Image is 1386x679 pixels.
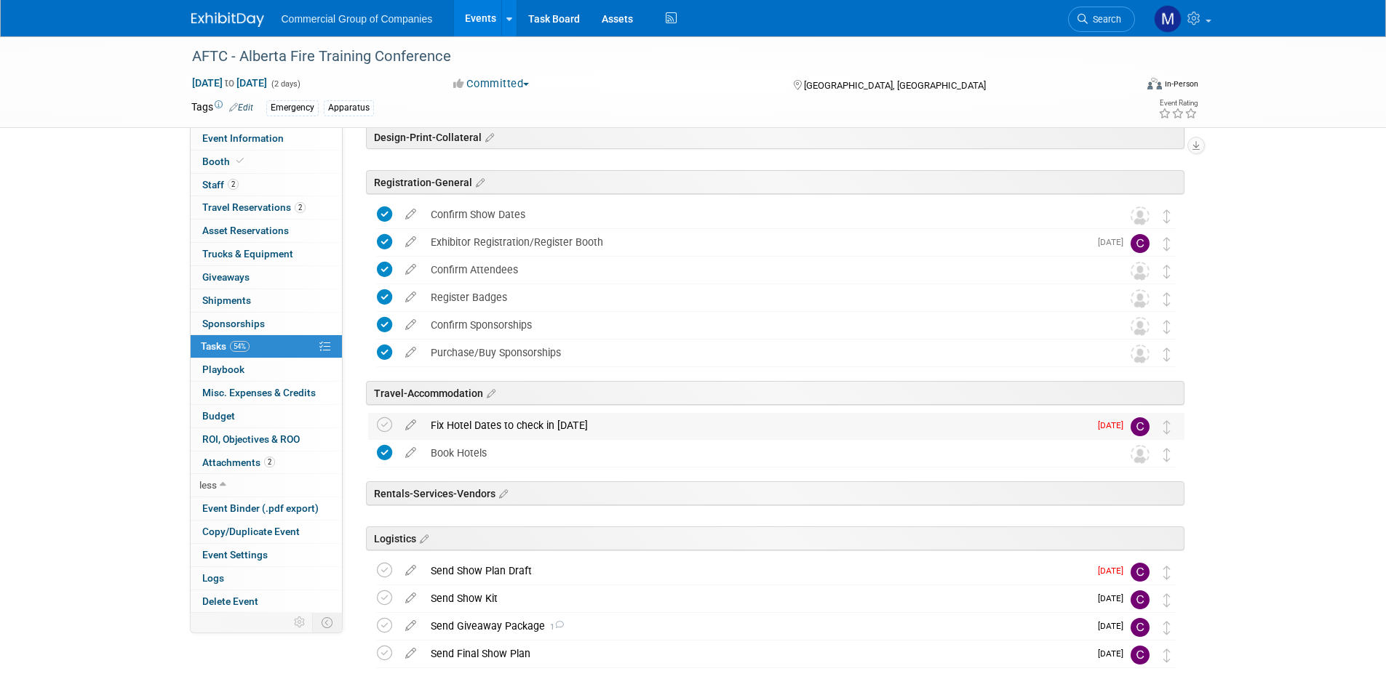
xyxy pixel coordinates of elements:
[1131,563,1150,582] img: Cole Mattern
[223,77,236,89] span: to
[423,202,1102,227] div: Confirm Show Dates
[366,481,1184,505] div: Rentals-Services-Vendors
[202,318,265,329] span: Sponsorships
[1088,14,1121,25] span: Search
[423,313,1102,337] div: Confirm Sponsorships
[202,248,293,260] span: Trucks & Equipment
[202,457,275,468] span: Attachments
[398,263,423,276] a: edit
[804,80,986,91] span: [GEOGRAPHIC_DATA], [GEOGRAPHIC_DATA]
[1131,445,1150,464] img: Unassigned
[1163,566,1171,579] i: Move task
[191,313,342,335] a: Sponsorships
[423,614,1089,638] div: Send Giveaway Package
[423,230,1089,254] div: Exhibitor Registration/Register Booth
[398,592,423,605] a: edit
[1163,621,1171,635] i: Move task
[202,572,224,584] span: Logs
[483,385,495,400] a: Edit sections
[1131,206,1150,225] img: Unassigned
[366,381,1184,405] div: Travel-Accommodation
[202,549,268,561] span: Event Settings
[423,413,1089,438] div: Fix Hotel Dates to check in [DATE]
[472,174,485,189] a: Edit sections
[1131,289,1150,308] img: Unassigned
[398,346,423,359] a: edit
[366,526,1184,550] div: Logistics
[1131,417,1150,436] img: Cole Mattern
[1164,79,1198,89] div: In-Person
[1163,209,1171,223] i: Move task
[1131,317,1150,336] img: Unassigned
[1068,7,1135,32] a: Search
[1098,593,1131,603] span: [DATE]
[191,521,342,543] a: Copy/Duplicate Event
[191,12,264,27] img: ExhibitDay
[1154,5,1182,33] img: Mike Feduniw
[287,613,313,632] td: Personalize Event Tab Strip
[398,291,423,304] a: edit
[1163,420,1171,434] i: Move task
[202,201,306,213] span: Travel Reservations
[423,441,1102,465] div: Book Hotels
[202,502,319,514] span: Event Binder (.pdf export)
[282,13,433,25] span: Commercial Group of Companies
[423,257,1102,282] div: Confirm Attendees
[423,285,1102,310] div: Register Badges
[1163,237,1171,251] i: Move task
[202,225,289,236] span: Asset Reservations
[187,44,1113,70] div: AFTC - Alberta Fire Training Conference
[1163,347,1171,361] i: Move task
[448,76,535,92] button: Committed
[191,590,342,613] a: Delete Event
[191,196,342,219] a: Travel Reservations2
[1163,448,1171,462] i: Move task
[228,179,239,190] span: 2
[202,156,247,167] span: Booth
[398,318,423,332] a: edit
[1098,621,1131,631] span: [DATE]
[1131,345,1150,363] img: Unassigned
[398,564,423,577] a: edit
[191,289,342,312] a: Shipments
[202,433,300,445] span: ROI, Objectives & ROO
[191,451,342,474] a: Attachments2
[1163,593,1171,607] i: Move task
[202,271,250,283] span: Giveaways
[545,622,564,632] span: 1
[191,266,342,289] a: Giveaways
[202,595,258,607] span: Delete Event
[1131,234,1150,253] img: Cole Mattern
[423,340,1102,365] div: Purchase/Buy Sponsorships
[495,486,508,500] a: Edit sections
[1131,590,1150,609] img: Cole Mattern
[1147,78,1162,89] img: Format-Inperson.png
[191,174,342,196] a: Staff2
[202,526,300,537] span: Copy/Duplicate Event
[191,335,342,358] a: Tasks54%
[266,100,319,116] div: Emergency
[202,387,316,398] span: Misc. Expenses & Credits
[191,220,342,242] a: Asset Reservations
[295,202,306,213] span: 2
[366,170,1184,194] div: Registration-General
[202,410,235,422] span: Budget
[191,382,342,404] a: Misc. Expenses & Credits
[398,419,423,432] a: edit
[423,586,1089,611] div: Send Show Kit
[1098,237,1131,247] span: [DATE]
[264,457,275,467] span: 2
[230,341,250,352] span: 54%
[398,619,423,632] a: edit
[416,531,429,545] a: Edit sections
[191,243,342,265] a: Trucks & Equipment
[398,647,423,660] a: edit
[398,446,423,459] a: edit
[1158,100,1198,107] div: Event Rating
[366,125,1184,149] div: Design-Print-Collateral
[1098,648,1131,659] span: [DATE]
[202,294,251,306] span: Shipments
[1163,320,1171,334] i: Move task
[199,479,217,491] span: less
[1131,646,1150,664] img: Cole Mattern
